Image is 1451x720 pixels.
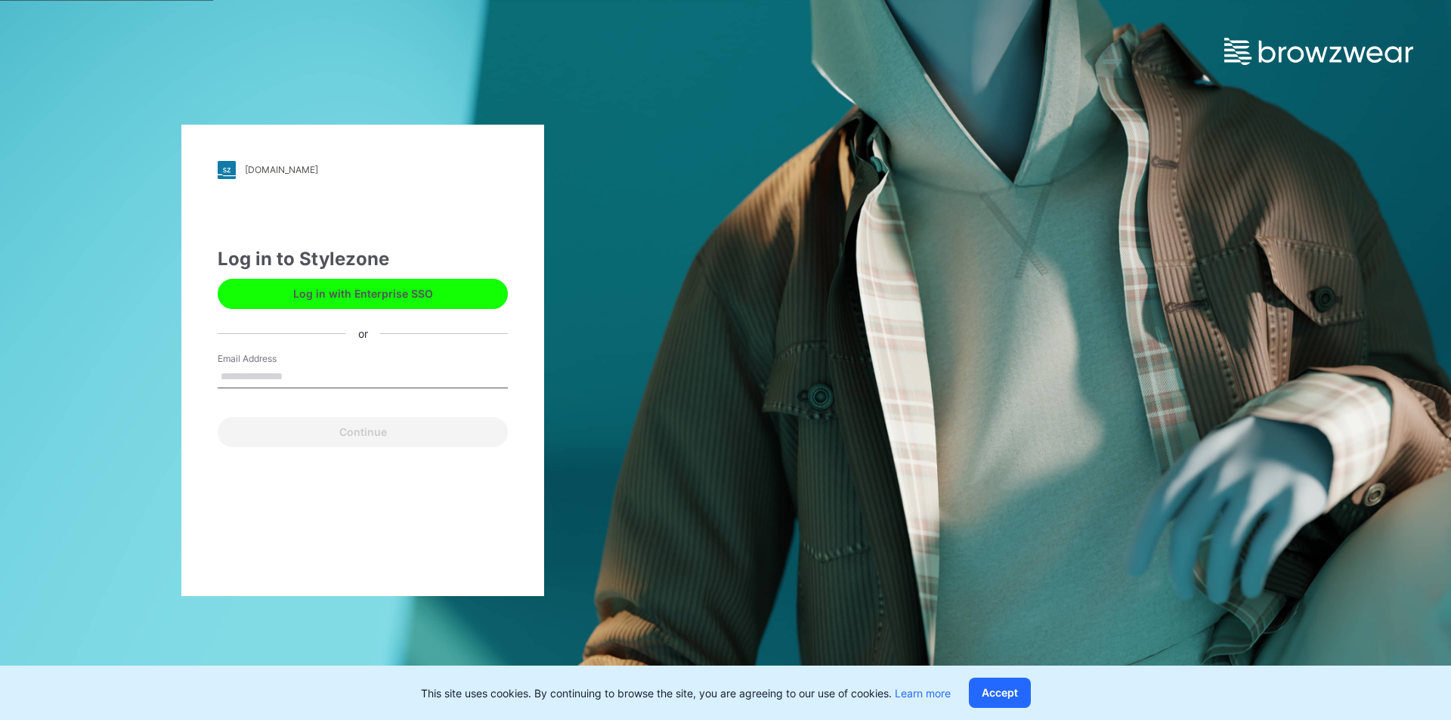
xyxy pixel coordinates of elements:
[218,161,236,179] img: stylezone-logo.562084cfcfab977791bfbf7441f1a819.svg
[218,279,508,309] button: Log in with Enterprise SSO
[245,164,318,175] div: [DOMAIN_NAME]
[969,678,1031,708] button: Accept
[895,687,951,700] a: Learn more
[1224,38,1413,65] img: browzwear-logo.e42bd6dac1945053ebaf764b6aa21510.svg
[421,685,951,701] p: This site uses cookies. By continuing to browse the site, you are agreeing to our use of cookies.
[218,246,508,273] div: Log in to Stylezone
[218,161,508,179] a: [DOMAIN_NAME]
[218,352,323,366] label: Email Address
[346,326,380,341] div: or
